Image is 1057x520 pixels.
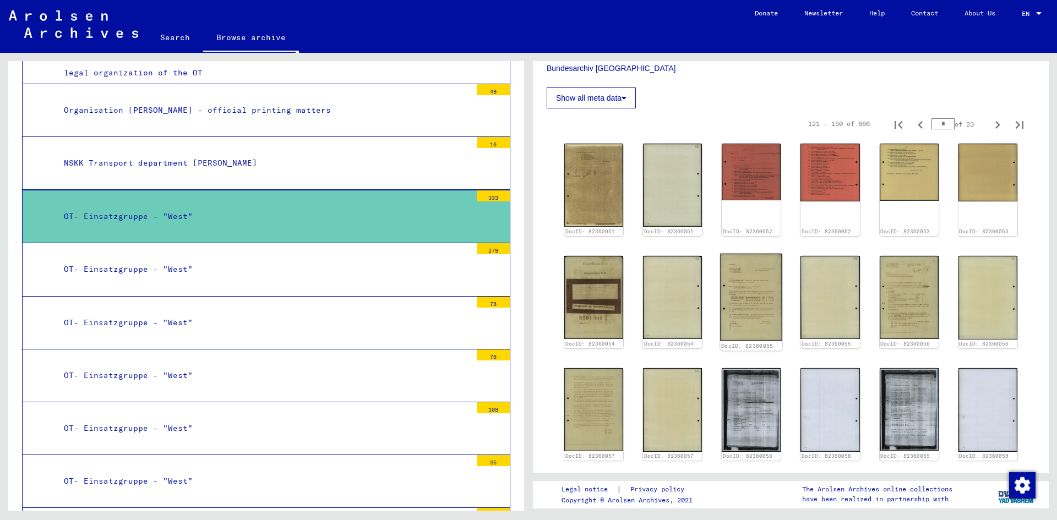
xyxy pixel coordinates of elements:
div: 333 [477,190,510,201]
img: 001.jpg [722,368,781,451]
img: 001.jpg [721,254,783,341]
a: Search [147,24,203,51]
p: The Arolsen Archives online collections [802,484,952,494]
a: DocID: 82360057 [644,453,694,459]
img: 002.jpg [958,368,1017,451]
div: 16 [477,137,510,148]
div: 108 [477,402,510,413]
div: OT- Einsatzgruppe - "West" [56,312,471,333]
img: 001.jpg [564,256,623,339]
img: 001.jpg [722,144,781,200]
a: DocID: 82360053 [959,228,1009,234]
img: 002.jpg [800,256,859,339]
a: DocID: 82360059 [959,453,1009,459]
p: Bundesarchiv [GEOGRAPHIC_DATA] [547,63,1035,74]
div: OT- Einsatzgruppe - "West" [56,259,471,280]
a: DocID: 82360052 [802,228,851,234]
img: 002.jpg [958,144,1017,201]
img: 002.jpg [800,144,859,201]
div: | [562,484,698,495]
img: 001.jpg [564,368,623,451]
button: Next page [987,113,1009,135]
div: 279 [477,243,510,254]
img: 002.jpg [643,256,702,339]
img: 001.jpg [880,368,939,451]
a: DocID: 82360055 [802,341,851,347]
span: EN [1022,10,1034,18]
img: yv_logo.png [996,480,1037,508]
a: DocID: 82360059 [880,453,930,459]
a: Privacy policy [622,484,698,495]
div: Organisation [PERSON_NAME] - official printing matters [56,100,471,121]
div: OT- Einsatzgruppe - "West" [56,470,471,492]
div: 32 [477,508,510,519]
a: DocID: 82360051 [644,228,694,234]
a: DocID: 82360057 [565,453,615,459]
img: Arolsen_neg.svg [9,10,138,38]
div: 49 [477,84,510,95]
a: DocID: 82360054 [565,341,615,347]
a: DocID: 82360054 [644,341,694,347]
img: 002.jpg [643,144,702,227]
img: 001.jpg [880,144,939,201]
div: of 23 [931,119,987,129]
div: 76 [477,349,510,360]
button: First page [887,113,909,135]
img: Change consent [1009,472,1036,499]
div: 121 – 150 of 666 [808,119,870,129]
button: Last page [1009,113,1031,135]
img: 002.jpg [643,368,702,451]
img: 001.jpg [564,144,623,227]
a: DocID: 82360056 [959,341,1009,347]
a: DocID: 82360058 [723,453,772,459]
img: 002.jpg [958,256,1017,339]
p: have been realized in partnership with [802,494,952,504]
div: OT- Einsatzgruppe - "West" [56,418,471,439]
img: 002.jpg [800,368,859,451]
div: NSKK Transport department [PERSON_NAME] [56,152,471,174]
a: DocID: 82360058 [802,453,851,459]
a: DocID: 82360052 [723,228,772,234]
img: 001.jpg [880,256,939,339]
button: Show all meta data [547,87,636,108]
div: OT- Einsatzgruppe - "West" [56,365,471,386]
a: DocID: 82360056 [880,341,930,347]
div: 35 [477,455,510,466]
a: Legal notice [562,484,617,495]
button: Previous page [909,113,931,135]
a: Browse archive [203,24,299,53]
a: DocID: 82360051 [565,228,615,234]
p: Copyright © Arolsen Archives, 2021 [562,495,698,505]
div: OT- Einsatzgruppe - "West" [56,206,471,227]
div: 78 [477,297,510,308]
a: DocID: 82360055 [721,343,773,349]
a: DocID: 82360053 [880,228,930,234]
